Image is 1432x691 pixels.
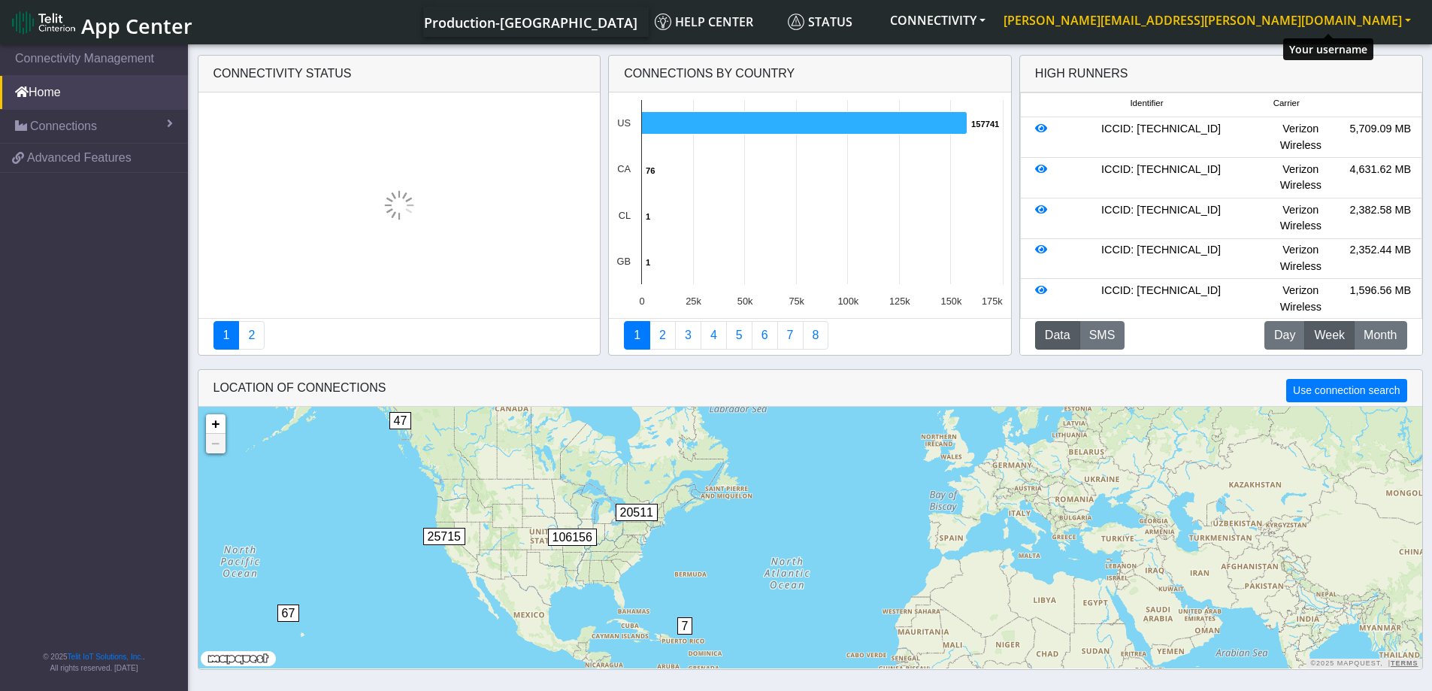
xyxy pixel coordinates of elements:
[1261,242,1340,274] div: Verizon Wireless
[12,11,75,35] img: logo-telit-cinterion-gw-new.png
[655,14,753,30] span: Help center
[803,321,829,350] a: Not Connected for 30 days
[277,605,307,650] div: 67
[277,605,300,622] span: 67
[617,163,631,174] text: CA
[646,258,650,267] text: 1
[198,56,601,92] div: Connectivity status
[616,504,658,521] span: 20511
[213,321,586,350] nav: Summary paging
[1354,321,1406,350] button: Month
[1061,162,1261,194] div: ICCID: [TECHNICAL_ID]
[1079,321,1125,350] button: SMS
[389,412,412,429] span: 47
[777,321,804,350] a: Zero Session
[1340,202,1420,235] div: 2,382.58 MB
[701,321,727,350] a: Connections By Carrier
[206,434,226,453] a: Zoom out
[1306,659,1421,668] div: ©2025 MapQuest, |
[1286,379,1406,402] button: Use connection search
[982,295,1003,307] text: 175k
[1340,162,1420,194] div: 4,631.62 MB
[1035,65,1128,83] div: High Runners
[788,14,804,30] img: status.svg
[30,117,97,135] span: Connections
[675,321,701,350] a: Usage per Country
[1061,121,1261,153] div: ICCID: [TECHNICAL_ID]
[238,321,265,350] a: Deployment status
[782,7,881,37] a: Status
[213,321,240,350] a: Connectivity status
[677,617,692,662] div: 7
[1274,326,1295,344] span: Day
[619,210,631,221] text: CL
[609,56,1011,92] div: Connections By Country
[640,295,645,307] text: 0
[1340,283,1420,315] div: 1,596.56 MB
[686,295,701,307] text: 25k
[655,14,671,30] img: knowledge.svg
[649,7,782,37] a: Help center
[941,295,962,307] text: 150k
[423,528,466,545] span: 25715
[788,14,852,30] span: Status
[1035,321,1080,350] button: Data
[889,295,910,307] text: 125k
[971,120,999,129] text: 157741
[1130,97,1163,110] span: Identifier
[1261,283,1340,315] div: Verizon Wireless
[81,12,192,40] span: App Center
[726,321,752,350] a: Usage by Carrier
[1261,121,1340,153] div: Verizon Wireless
[27,149,132,167] span: Advanced Features
[1340,121,1420,153] div: 5,709.09 MB
[198,370,1422,407] div: LOCATION OF CONNECTIONS
[838,295,859,307] text: 100k
[995,7,1420,34] button: [PERSON_NAME][EMAIL_ADDRESS][PERSON_NAME][DOMAIN_NAME]
[1061,283,1261,315] div: ICCID: [TECHNICAL_ID]
[1261,162,1340,194] div: Verizon Wireless
[737,295,753,307] text: 50k
[1283,38,1373,60] div: Your username
[1304,321,1355,350] button: Week
[677,617,693,635] span: 7
[1340,242,1420,274] div: 2,352.44 MB
[617,117,631,129] text: US
[624,321,650,350] a: Connections By Country
[206,414,226,434] a: Zoom in
[752,321,778,350] a: 14 Days Trend
[384,190,414,220] img: loading.gif
[646,212,650,221] text: 1
[423,7,637,37] a: Your current platform instance
[424,14,637,32] span: Production-[GEOGRAPHIC_DATA]
[1391,659,1418,667] a: Terms
[789,295,805,307] text: 75k
[1261,202,1340,235] div: Verizon Wireless
[1061,242,1261,274] div: ICCID: [TECHNICAL_ID]
[1364,326,1397,344] span: Month
[12,6,190,38] a: App Center
[1061,202,1261,235] div: ICCID: [TECHNICAL_ID]
[1264,321,1305,350] button: Day
[881,7,995,34] button: CONNECTIVITY
[1314,326,1345,344] span: Week
[389,412,419,457] div: 47
[548,529,597,546] span: 106156
[624,321,996,350] nav: Summary paging
[649,321,676,350] a: Carrier
[1273,97,1300,110] span: Carrier
[68,653,143,661] a: Telit IoT Solutions, Inc.
[617,256,631,267] text: GB
[646,166,655,175] text: 76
